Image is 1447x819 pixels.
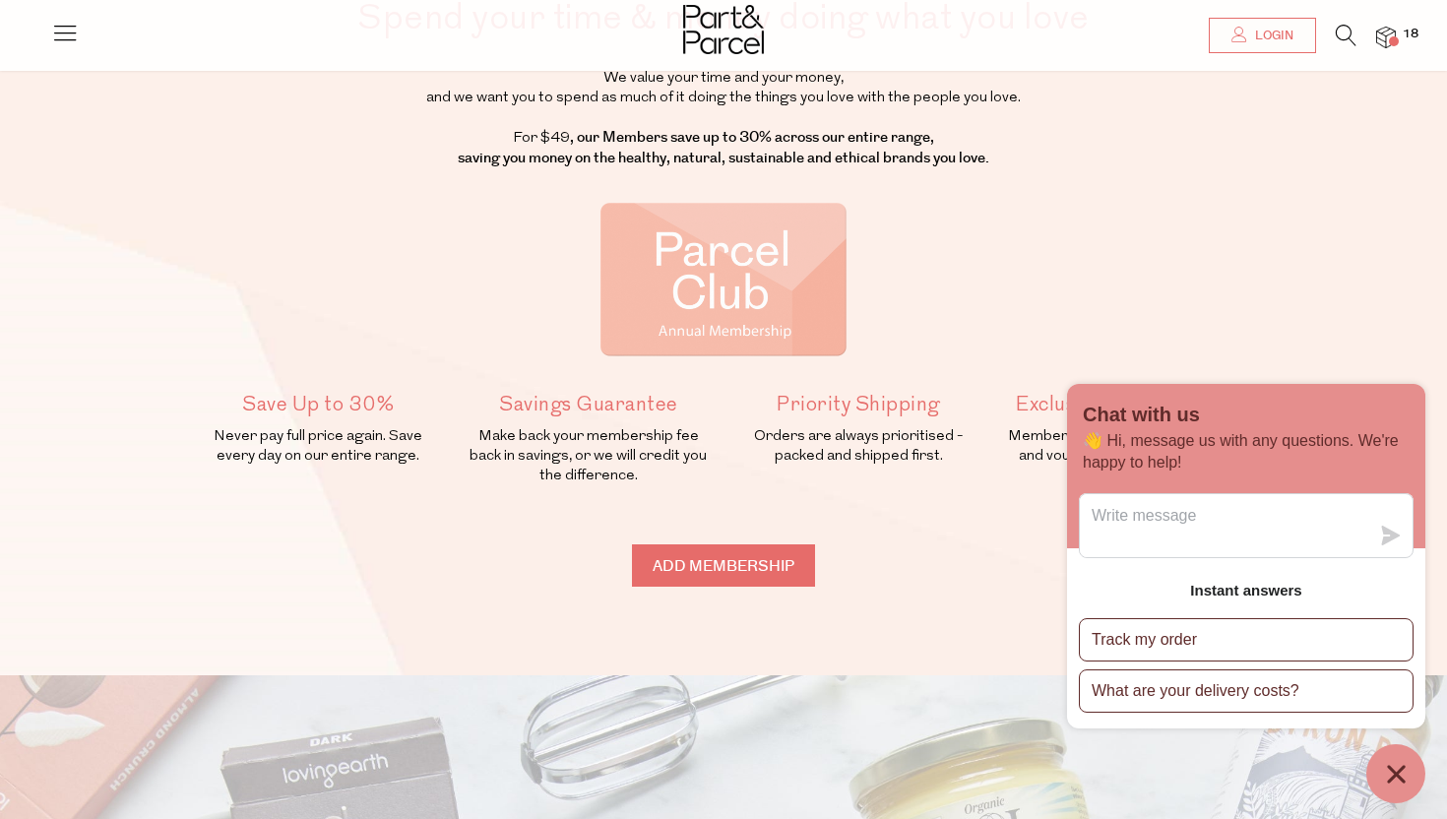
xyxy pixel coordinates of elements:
[734,390,983,419] h5: Priority Shipping
[1209,18,1316,53] a: Login
[194,390,443,419] h5: Save Up to 30%
[1004,427,1253,467] p: Members only specials, promotions and vouchers, sent to your inbox.
[1061,384,1431,803] inbox-online-store-chat: Shopify online store chat
[1398,26,1423,43] span: 18
[194,69,1253,169] p: We value your time and your money, and we want you to spend as much of it doing the things you lo...
[632,544,815,587] input: Add membership
[683,5,764,54] img: Part&Parcel
[1250,28,1293,44] span: Login
[458,127,989,168] strong: , our Members save up to 30% across our entire range, saving you money on the healthy, natural, s...
[194,427,443,467] p: Never pay full price again. Save every day on our entire range.
[734,427,983,467] p: Orders are always prioritised - packed and shipped first.
[1004,390,1253,419] h5: Exclusive Offers + Gifts
[1376,27,1396,47] a: 18
[464,427,713,486] p: Make back your membership fee back in savings, or we will credit you the difference.
[464,390,713,419] h5: Savings Guarantee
